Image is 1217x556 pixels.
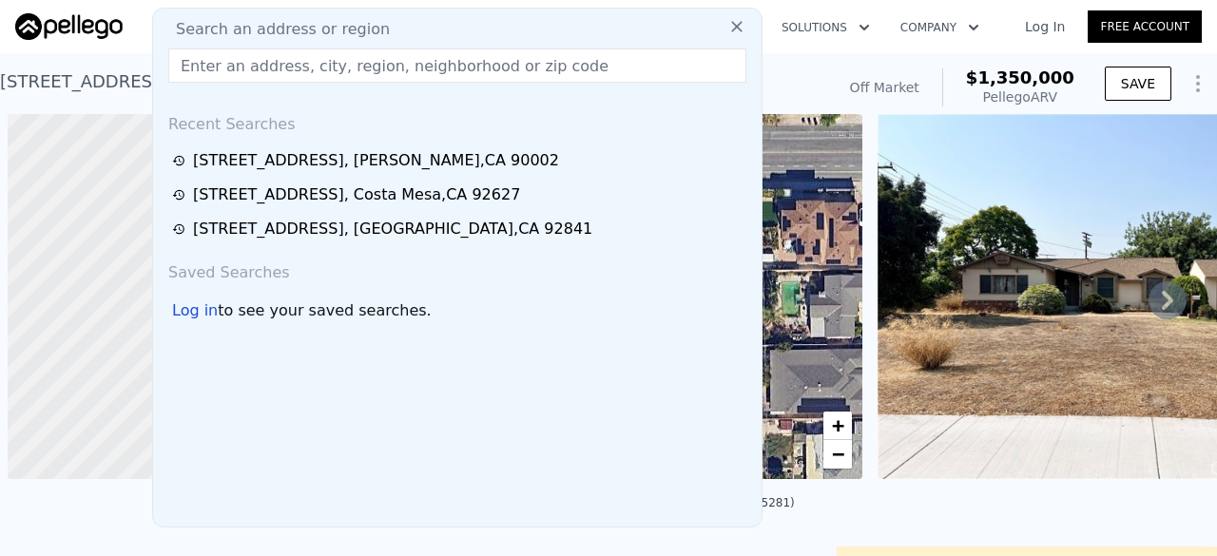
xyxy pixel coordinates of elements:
[832,413,844,437] span: +
[1002,17,1088,36] a: Log In
[172,149,748,172] a: [STREET_ADDRESS], [PERSON_NAME],CA 90002
[885,10,995,45] button: Company
[1105,67,1171,101] button: SAVE
[832,442,844,466] span: −
[193,149,559,172] div: [STREET_ADDRESS] , [PERSON_NAME] , CA 90002
[823,412,852,440] a: Zoom in
[161,246,754,292] div: Saved Searches
[193,183,520,206] div: [STREET_ADDRESS] , Costa Mesa , CA 92627
[168,48,746,83] input: Enter an address, city, region, neighborhood or zip code
[966,87,1074,106] div: Pellego ARV
[1088,10,1202,43] a: Free Account
[1179,65,1217,103] button: Show Options
[161,98,754,144] div: Recent Searches
[766,10,885,45] button: Solutions
[823,440,852,469] a: Zoom out
[15,13,123,40] img: Pellego
[172,218,748,240] a: [STREET_ADDRESS], [GEOGRAPHIC_DATA],CA 92841
[172,299,218,322] div: Log in
[193,218,592,240] div: [STREET_ADDRESS] , [GEOGRAPHIC_DATA] , CA 92841
[966,67,1074,87] span: $1,350,000
[161,18,390,41] span: Search an address or region
[850,78,919,97] div: Off Market
[218,299,431,322] span: to see your saved searches.
[172,183,748,206] a: [STREET_ADDRESS], Costa Mesa,CA 92627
